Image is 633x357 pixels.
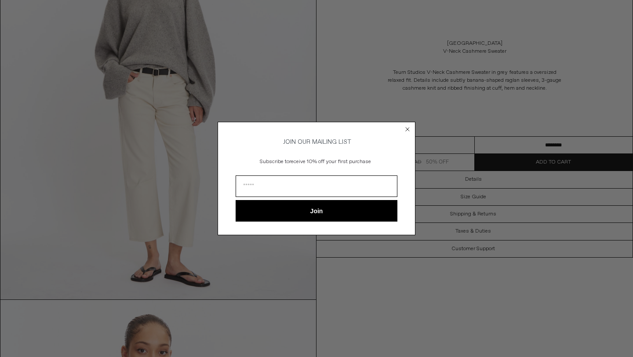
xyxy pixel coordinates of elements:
span: JOIN OUR MAILING LIST [282,138,351,146]
span: receive 10% off your first purchase [289,158,371,165]
button: Close dialog [403,125,412,134]
button: Join [236,200,397,222]
input: Email [236,175,397,197]
span: Subscribe to [260,158,289,165]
